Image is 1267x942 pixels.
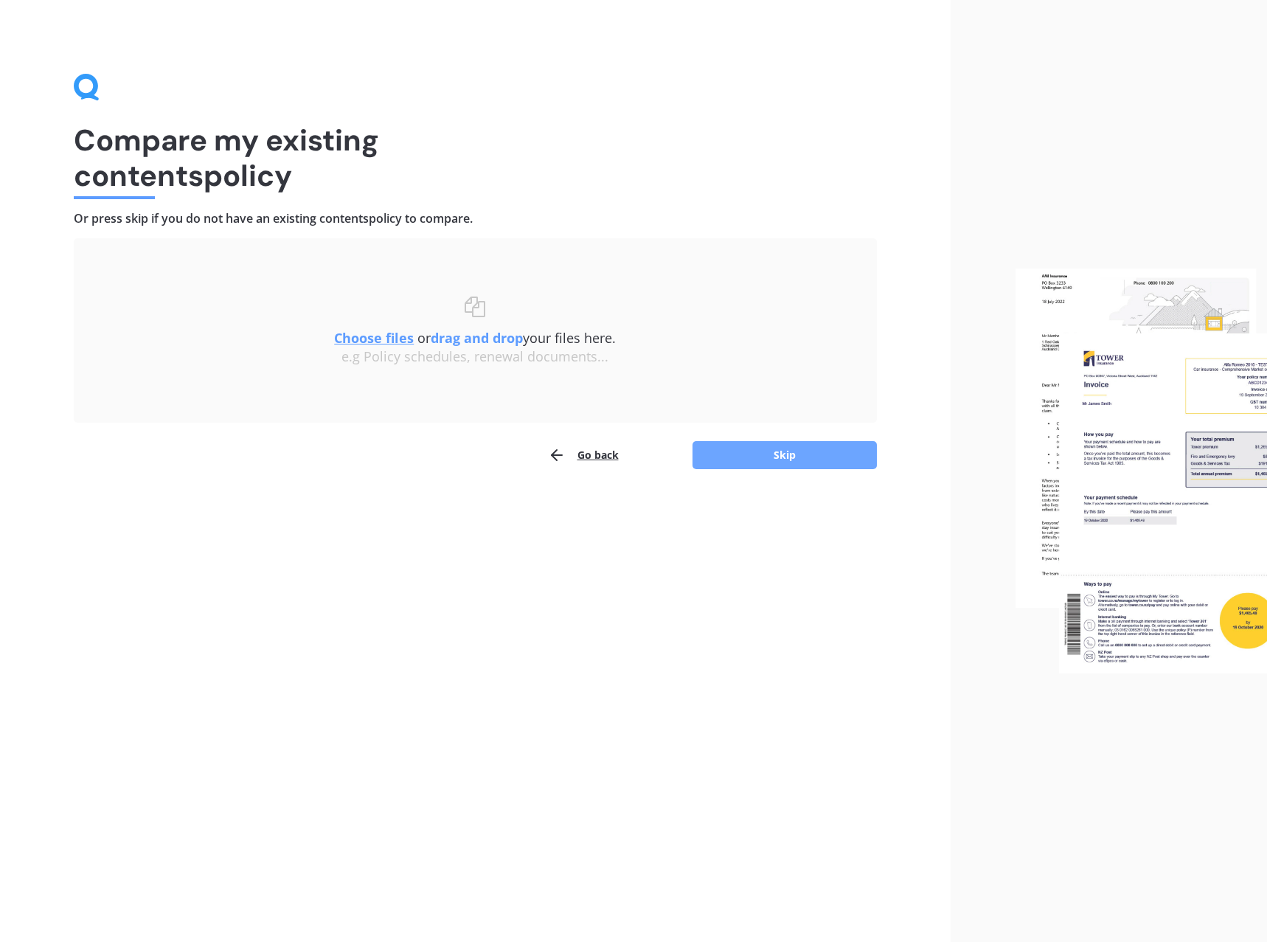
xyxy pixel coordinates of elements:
[334,329,414,347] u: Choose files
[74,122,877,193] h1: Compare my existing contents policy
[431,329,523,347] b: drag and drop
[1016,269,1267,674] img: files.webp
[692,441,877,469] button: Skip
[548,440,619,470] button: Go back
[74,211,877,226] h4: Or press skip if you do not have an existing contents policy to compare.
[103,349,847,365] div: e.g Policy schedules, renewal documents...
[334,329,616,347] span: or your files here.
